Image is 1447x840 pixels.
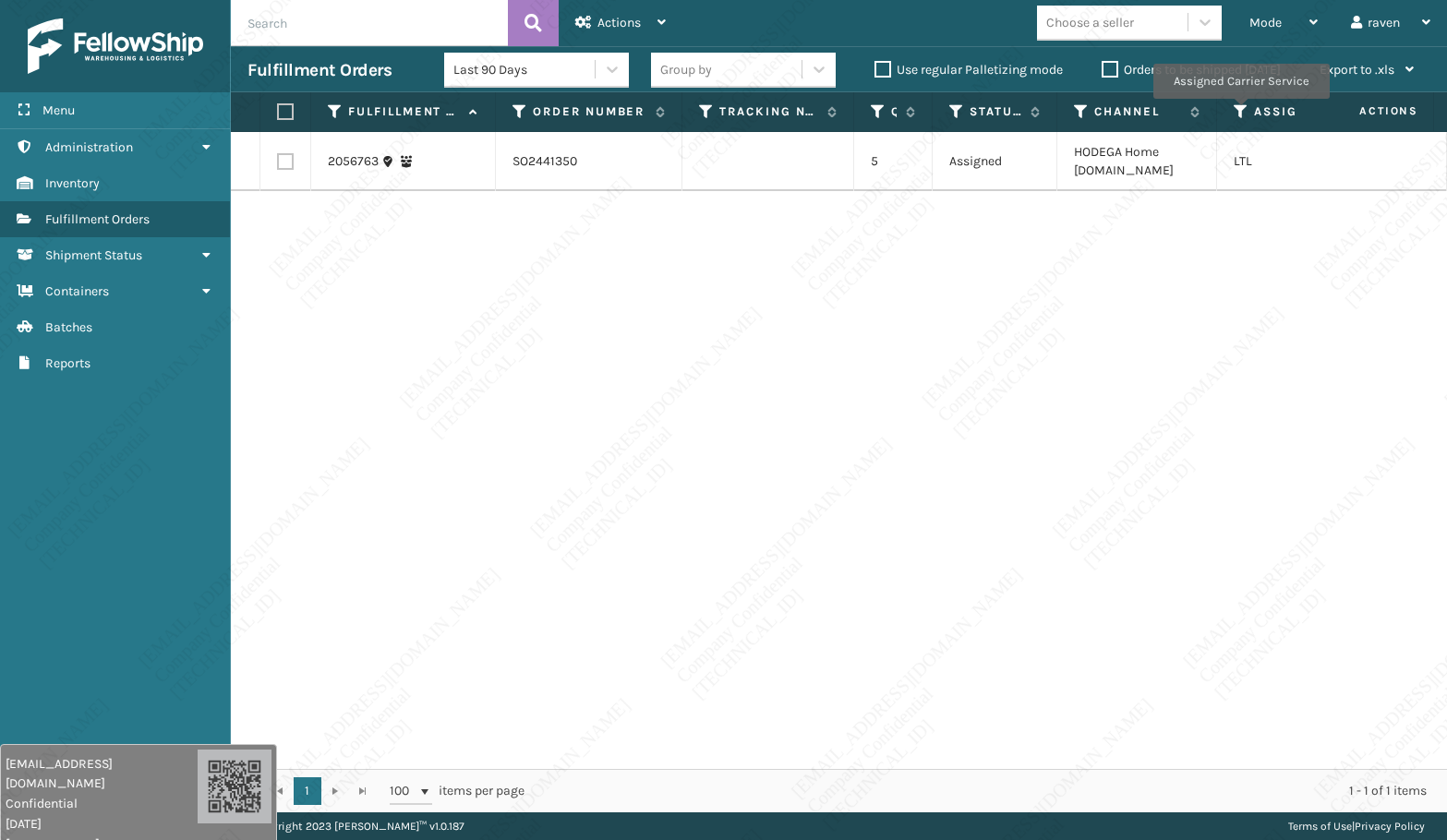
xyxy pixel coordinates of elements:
label: Status [970,103,1021,120]
span: 100 [390,782,417,800]
label: Order Number [533,103,646,120]
span: Reports [45,355,90,371]
span: Fulfillment Orders [45,211,150,227]
span: Inventory [45,175,100,191]
span: items per page [390,777,525,805]
span: Batches [45,319,92,335]
td: LTL [1217,132,1393,191]
label: Fulfillment Order Id [348,103,460,120]
label: Assigned Carrier Service [1254,103,1357,120]
div: Group by [660,60,712,79]
a: 2056763 [328,152,379,171]
p: Copyright 2023 [PERSON_NAME]™ v 1.0.187 [253,812,464,840]
td: SO2441350 [496,132,682,191]
label: Channel [1094,103,1181,120]
div: | [1288,812,1425,840]
span: Confidential [6,794,198,813]
img: logo [28,18,203,74]
label: Tracking Number [719,103,818,120]
span: Administration [45,139,133,155]
a: Terms of Use [1288,820,1352,833]
span: Export to .xls [1320,62,1394,78]
span: Menu [42,102,75,118]
div: Choose a seller [1046,13,1134,32]
div: 1 - 1 of 1 items [550,782,1427,800]
h3: Fulfillment Orders [247,59,392,81]
td: 5 [854,132,933,191]
span: Containers [45,283,109,299]
a: 1 [294,777,321,805]
label: Orders to be shipped [DATE] [1102,62,1281,78]
div: Last 90 Days [453,60,597,79]
span: Actions [597,15,641,30]
span: [DATE] [6,814,198,834]
span: [EMAIL_ADDRESS][DOMAIN_NAME] [6,754,198,793]
td: Assigned [933,132,1057,191]
label: Use regular Palletizing mode [874,62,1063,78]
span: Mode [1249,15,1282,30]
a: Privacy Policy [1355,820,1425,833]
td: HODEGA Home [DOMAIN_NAME] [1057,132,1217,191]
label: Quantity [891,103,897,120]
span: Actions [1301,96,1429,126]
span: Shipment Status [45,247,142,263]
